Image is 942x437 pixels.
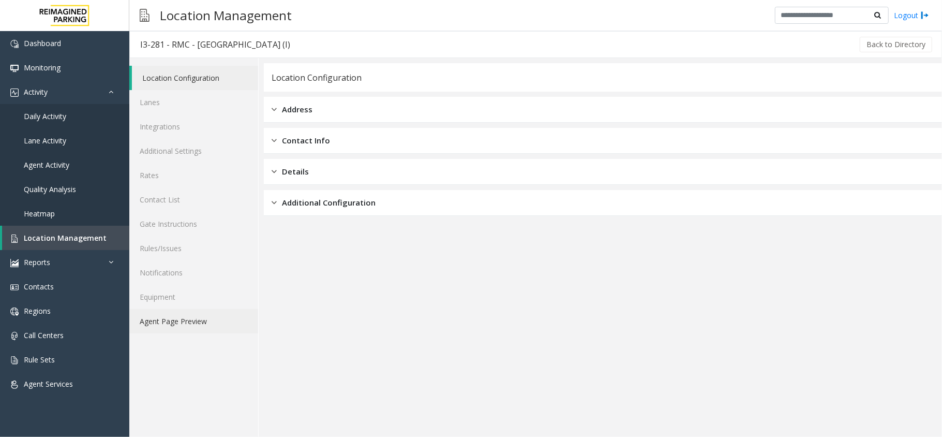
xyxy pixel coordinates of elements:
[24,38,61,48] span: Dashboard
[10,381,19,389] img: 'icon'
[2,226,129,250] a: Location Management
[282,166,309,178] span: Details
[24,233,107,243] span: Location Management
[24,160,69,170] span: Agent Activity
[272,135,277,147] img: closed
[129,236,258,260] a: Rules/Issues
[24,306,51,316] span: Regions
[24,184,76,194] span: Quality Analysis
[10,283,19,292] img: 'icon'
[24,87,48,97] span: Activity
[24,355,55,365] span: Rule Sets
[129,90,258,114] a: Lanes
[140,38,290,51] div: I3-281 - RMC - [GEOGRAPHIC_DATA] (I)
[24,257,50,267] span: Reports
[129,212,258,236] a: Gate Instructions
[10,89,19,97] img: 'icon'
[24,379,73,389] span: Agent Services
[24,63,61,72] span: Monitoring
[129,139,258,163] a: Additional Settings
[282,197,376,209] span: Additional Configuration
[282,135,330,147] span: Contact Info
[272,197,277,209] img: closed
[24,282,54,292] span: Contacts
[140,3,149,28] img: pageIcon
[24,136,66,145] span: Lane Activity
[24,330,64,340] span: Call Centers
[10,235,19,243] img: 'icon'
[10,259,19,267] img: 'icon'
[860,37,932,52] button: Back to Directory
[132,66,258,90] a: Location Configuration
[129,309,258,333] a: Agent Page Preview
[10,332,19,340] img: 'icon'
[129,187,258,212] a: Contact List
[24,209,55,219] span: Heatmap
[272,104,277,115] img: closed
[10,40,19,48] img: 'icon'
[129,260,258,285] a: Notifications
[272,166,277,178] img: closed
[129,163,258,187] a: Rates
[129,114,258,139] a: Integrations
[894,10,929,21] a: Logout
[272,71,362,84] div: Location Configuration
[921,10,929,21] img: logout
[24,111,66,121] span: Daily Activity
[10,308,19,316] img: 'icon'
[10,356,19,365] img: 'icon'
[282,104,312,115] span: Address
[155,3,297,28] h3: Location Management
[129,285,258,309] a: Equipment
[10,64,19,72] img: 'icon'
